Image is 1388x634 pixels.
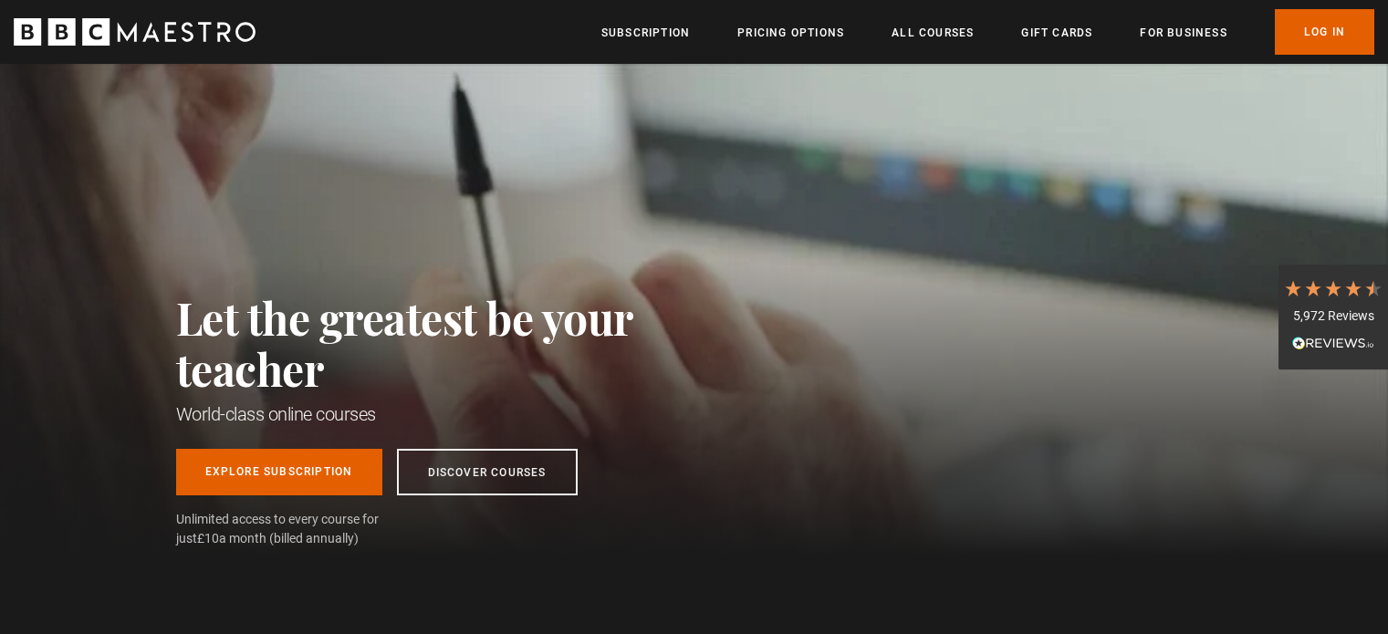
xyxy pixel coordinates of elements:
[737,24,844,42] a: Pricing Options
[1278,265,1388,370] div: 5,972 ReviewsRead All Reviews
[1292,337,1374,349] img: REVIEWS.io
[1283,334,1383,356] div: Read All Reviews
[1275,9,1374,55] a: Log In
[397,449,578,495] a: Discover Courses
[176,449,382,495] a: Explore Subscription
[892,24,974,42] a: All Courses
[197,531,219,546] span: £10
[14,18,256,46] svg: BBC Maestro
[176,401,715,427] h1: World-class online courses
[1140,24,1226,42] a: For business
[176,292,715,394] h2: Let the greatest be your teacher
[601,24,690,42] a: Subscription
[1283,278,1383,298] div: 4.7 Stars
[176,510,423,548] span: Unlimited access to every course for just a month (billed annually)
[1283,307,1383,326] div: 5,972 Reviews
[1021,24,1092,42] a: Gift Cards
[601,9,1374,55] nav: Primary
